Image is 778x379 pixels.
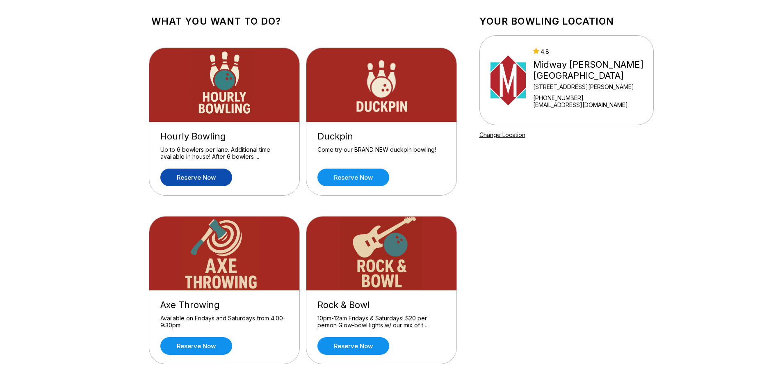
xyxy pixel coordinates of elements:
div: Available on Fridays and Saturdays from 4:00-9:30pm! [160,315,288,329]
div: Rock & Bowl [317,299,445,311]
div: [STREET_ADDRESS][PERSON_NAME] [533,83,650,90]
div: Up to 6 bowlers per lane. Additional time available in house! After 6 bowlers ... [160,146,288,160]
a: Reserve now [317,169,389,186]
div: 4.8 [533,48,650,55]
img: Midway Bowling - Carlisle [491,50,526,111]
a: Reserve now [317,337,389,355]
a: Change Location [479,131,525,138]
div: Come try our BRAND NEW duckpin bowling! [317,146,445,160]
h1: What you want to do? [151,16,454,27]
div: Duckpin [317,131,445,142]
img: Duckpin [306,48,457,122]
div: Axe Throwing [160,299,288,311]
div: 10pm-12am Fridays & Saturdays! $20 per person Glow-bowl lights w/ our mix of t ... [317,315,445,329]
a: Reserve now [160,337,232,355]
img: Hourly Bowling [149,48,300,122]
img: Axe Throwing [149,217,300,290]
h1: Your bowling location [479,16,654,27]
div: Hourly Bowling [160,131,288,142]
img: Rock & Bowl [306,217,457,290]
div: [PHONE_NUMBER] [533,94,650,101]
a: [EMAIL_ADDRESS][DOMAIN_NAME] [533,101,650,108]
a: Reserve now [160,169,232,186]
div: Midway [PERSON_NAME][GEOGRAPHIC_DATA] [533,59,650,81]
